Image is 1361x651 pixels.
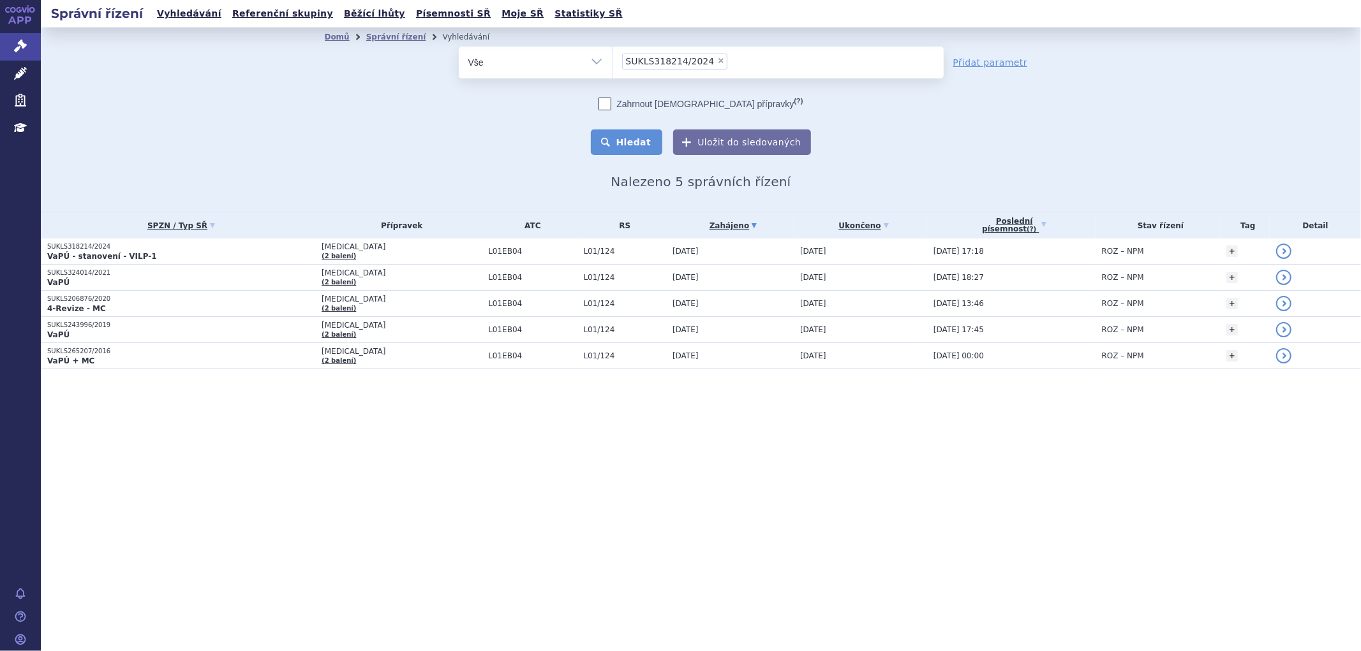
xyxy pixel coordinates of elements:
[800,273,826,282] span: [DATE]
[1276,244,1291,259] a: detail
[47,242,315,251] p: SUKLS318214/2024
[1220,212,1270,238] th: Tag
[340,5,409,22] a: Běžící lhůty
[412,5,495,22] a: Písemnosti SŘ
[673,247,699,256] span: [DATE]
[584,247,666,256] span: L01/124
[1226,245,1238,257] a: +
[933,212,1096,238] a: Poslednípísemnost(?)
[794,97,803,105] abbr: (?)
[1027,226,1036,233] abbr: (?)
[800,325,826,334] span: [DATE]
[153,5,225,22] a: Vyhledávání
[498,5,547,22] a: Moje SŘ
[673,217,794,235] a: Zahájeno
[800,299,826,308] span: [DATE]
[1276,296,1291,311] a: detail
[591,129,663,155] button: Hledat
[599,98,803,110] label: Zahrnout [DEMOGRAPHIC_DATA] přípravky
[488,325,577,334] span: L01EB04
[41,4,153,22] h2: Správní řízení
[933,247,984,256] span: [DATE] 17:18
[933,351,984,360] span: [DATE] 00:00
[1270,212,1361,238] th: Detail
[673,299,699,308] span: [DATE]
[933,325,984,334] span: [DATE] 17:45
[228,5,337,22] a: Referenční skupiny
[488,273,577,282] span: L01EB04
[800,217,927,235] a: Ukončeno
[933,299,984,308] span: [DATE] 13:46
[731,53,738,69] input: SUKLS318214/2024
[717,57,725,64] span: ×
[47,217,315,235] a: SPZN / Typ SŘ
[1226,298,1238,309] a: +
[584,351,666,360] span: L01/124
[673,351,699,360] span: [DATE]
[442,27,506,47] li: Vyhledávání
[577,212,666,238] th: RS
[673,273,699,282] span: [DATE]
[1226,350,1238,362] a: +
[315,212,482,238] th: Přípravek
[1276,270,1291,285] a: detail
[673,325,699,334] span: [DATE]
[322,357,356,364] a: (2 balení)
[322,252,356,260] a: (2 balení)
[325,33,350,41] a: Domů
[673,129,811,155] button: Uložit do sledovaných
[322,347,482,356] span: [MEDICAL_DATA]
[584,273,666,282] span: L01/124
[47,252,157,261] strong: VaPÚ - stanovení - VILP-1
[933,273,984,282] span: [DATE] 18:27
[584,299,666,308] span: L01/124
[1102,247,1144,256] span: ROZ – NPM
[322,242,482,251] span: [MEDICAL_DATA]
[800,247,826,256] span: [DATE]
[1276,322,1291,337] a: detail
[1102,325,1144,334] span: ROZ – NPM
[1102,299,1144,308] span: ROZ – NPM
[1226,272,1238,283] a: +
[800,351,826,360] span: [DATE]
[551,5,626,22] a: Statistiky SŘ
[322,331,356,338] a: (2 balení)
[1276,348,1291,363] a: detail
[322,295,482,304] span: [MEDICAL_DATA]
[488,351,577,360] span: L01EB04
[482,212,577,238] th: ATC
[366,33,426,41] a: Správní řízení
[47,278,70,287] strong: VaPÚ
[47,330,70,339] strong: VaPÚ
[47,295,315,304] p: SUKLS206876/2020
[626,57,715,66] span: SUKLS318214/2024
[1102,273,1144,282] span: ROZ – NPM
[47,268,315,277] p: SUKLS324014/2021
[488,247,577,256] span: L01EB04
[953,56,1028,69] a: Přidat parametr
[47,347,315,356] p: SUKLS265207/2016
[1226,324,1238,335] a: +
[322,305,356,312] a: (2 balení)
[47,321,315,330] p: SUKLS243996/2019
[584,325,666,334] span: L01/124
[488,299,577,308] span: L01EB04
[322,268,482,277] span: [MEDICAL_DATA]
[1096,212,1220,238] th: Stav řízení
[322,279,356,286] a: (2 balení)
[611,174,791,189] span: Nalezeno 5 správních řízení
[47,356,94,365] strong: VaPÚ + MC
[1102,351,1144,360] span: ROZ – NPM
[47,304,106,313] strong: 4-Revize - MC
[322,321,482,330] span: [MEDICAL_DATA]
